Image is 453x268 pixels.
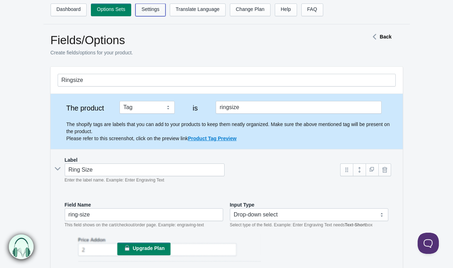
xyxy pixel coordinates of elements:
label: is [181,105,209,112]
a: Upgrade Plan [117,243,170,255]
span: Upgrade Plan [133,245,164,251]
em: Enter the label name. Example: Enter Engraving Text [65,178,164,183]
input: General Options Set [58,74,396,87]
em: This field shows on the cart/checkout/order page. Example: engraving-text [65,222,204,227]
a: FAQ [301,4,323,16]
p: The shopify tags are labels that you can add to your products to keep them neatly organized. Make... [66,121,396,142]
label: Label [65,156,78,163]
b: Text-Short [345,222,366,227]
a: Change Plan [230,4,271,16]
label: The product [58,105,113,112]
img: price-addon-blur.png [65,234,261,262]
iframe: Toggle Customer Support [418,233,439,254]
a: Settings [135,4,165,16]
strong: Back [380,34,391,40]
img: bxm.png [9,234,34,259]
a: Translate Language [170,4,226,16]
h1: Fields/Options [51,33,344,47]
em: Select type of the field. Example: Enter Engraving Text needs box [230,222,373,227]
a: Dashboard [51,4,87,16]
label: Field Name [65,201,91,208]
a: Product Tag Preview [188,136,236,141]
a: Options Sets [91,4,131,16]
p: Create fields/options for your product. [51,49,344,56]
a: Help [275,4,297,16]
a: Back [369,34,391,40]
label: Input Type [230,201,255,208]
